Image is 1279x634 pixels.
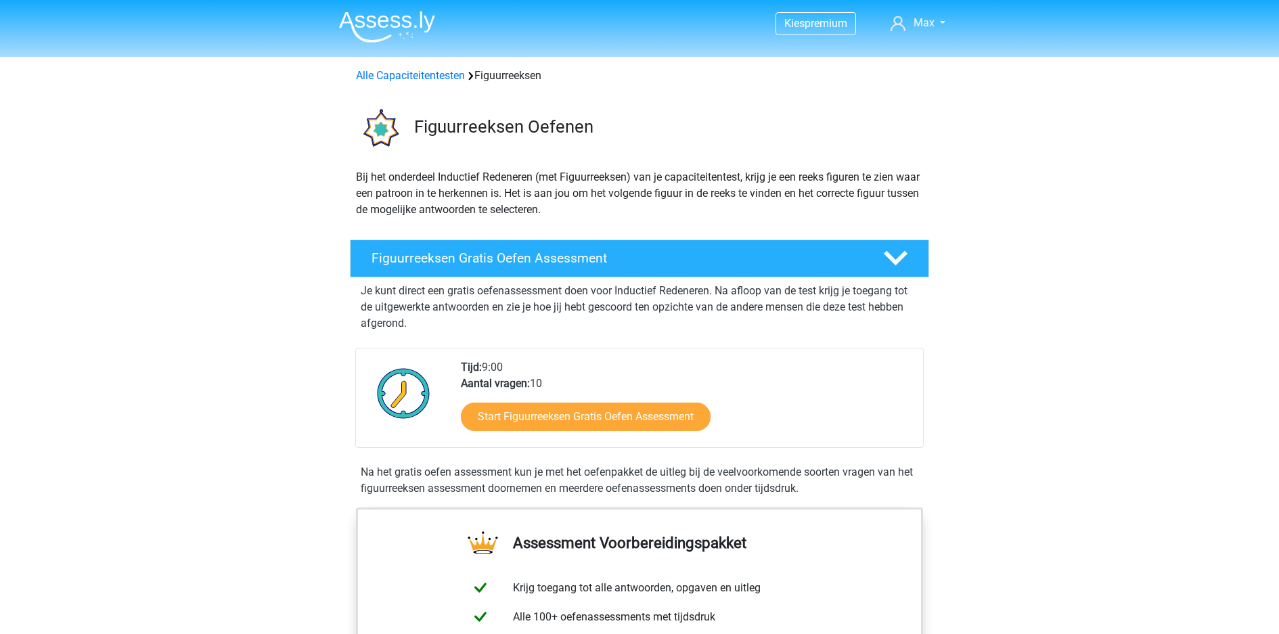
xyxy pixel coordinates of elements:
[784,17,805,30] span: Kies
[885,15,951,31] a: Max
[369,359,438,427] img: Klok
[356,69,465,82] a: Alle Capaciteitentesten
[356,169,923,218] p: Bij het onderdeel Inductief Redeneren (met Figuurreeksen) van je capaciteitentest, krijg je een r...
[914,16,935,29] span: Max
[351,68,928,84] div: Figuurreeksen
[361,283,918,332] p: Je kunt direct een gratis oefenassessment doen voor Inductief Redeneren. Na afloop van de test kr...
[461,361,482,373] b: Tijd:
[351,100,408,158] img: figuurreeksen
[414,116,918,137] h3: Figuurreeksen Oefenen
[344,240,935,277] a: Figuurreeksen Gratis Oefen Assessment
[355,464,924,497] div: Na het gratis oefen assessment kun je met het oefenpakket de uitleg bij de veelvoorkomende soorte...
[339,11,435,43] img: Assessly
[372,250,861,266] h4: Figuurreeksen Gratis Oefen Assessment
[451,359,922,447] div: 9:00 10
[461,403,711,431] a: Start Figuurreeksen Gratis Oefen Assessment
[776,14,855,32] a: Kiespremium
[805,17,847,30] span: premium
[461,377,530,390] b: Aantal vragen:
